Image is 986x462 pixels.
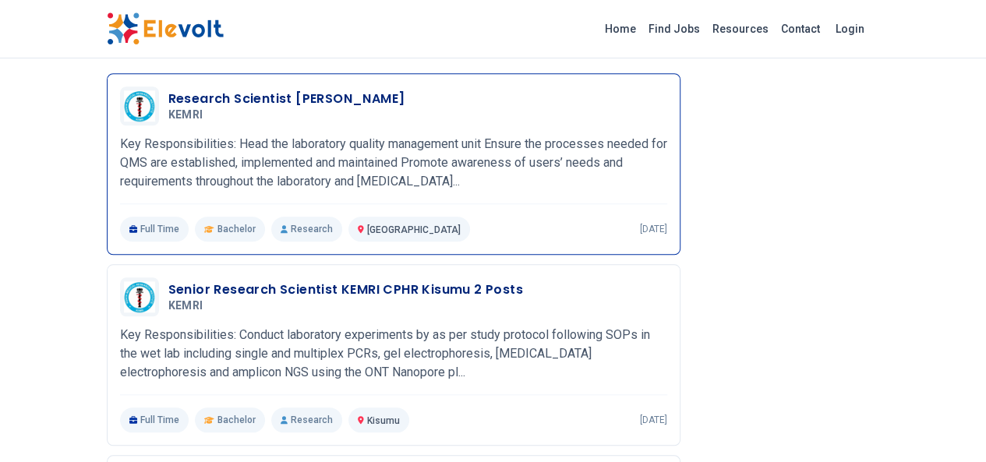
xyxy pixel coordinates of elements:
span: Kisumu [367,415,400,426]
img: KEMRI [124,90,155,122]
a: Home [599,16,642,41]
p: Key Responsibilities: Head the laboratory quality management unit Ensure the processes needed for... [120,135,667,191]
a: Login [826,13,874,44]
span: [GEOGRAPHIC_DATA] [367,224,461,235]
a: KEMRIResearch Scientist [PERSON_NAME]KEMRIKey Responsibilities: Head the laboratory quality manag... [120,86,667,242]
span: Bachelor [217,223,256,235]
p: [DATE] [640,414,667,426]
a: Resources [706,16,775,41]
a: KEMRISenior Research Scientist KEMRI CPHR Kisumu 2 PostsKEMRIKey Responsibilities: Conduct labora... [120,277,667,432]
a: Find Jobs [642,16,706,41]
h3: Research Scientist [PERSON_NAME] [168,90,405,108]
p: Full Time [120,407,189,432]
p: Research [271,407,342,432]
span: KEMRI [168,299,203,313]
a: Contact [775,16,826,41]
span: Bachelor [217,414,256,426]
img: Elevolt [107,12,224,45]
span: KEMRI [168,108,203,122]
p: Research [271,217,342,242]
p: Full Time [120,217,189,242]
h3: Senior Research Scientist KEMRI CPHR Kisumu 2 Posts [168,280,523,299]
iframe: Chat Widget [908,387,986,462]
p: Key Responsibilities: Conduct laboratory experiments by as per study protocol following SOPs in t... [120,326,667,382]
p: [DATE] [640,223,667,235]
img: KEMRI [124,281,155,312]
